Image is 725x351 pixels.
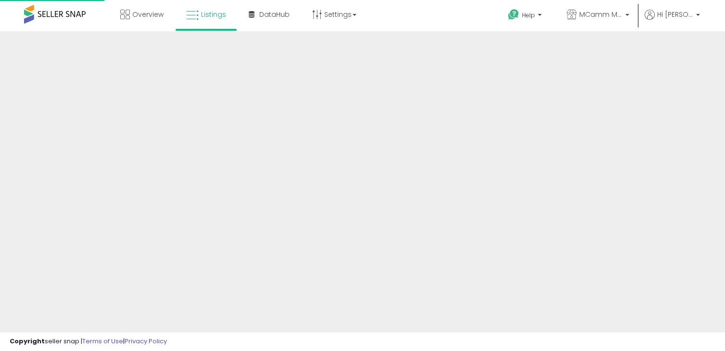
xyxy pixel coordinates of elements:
[201,10,226,19] span: Listings
[259,10,290,19] span: DataHub
[657,10,693,19] span: Hi [PERSON_NAME]
[132,10,164,19] span: Overview
[508,9,520,21] i: Get Help
[82,337,123,346] a: Terms of Use
[10,337,45,346] strong: Copyright
[522,11,535,19] span: Help
[10,337,167,346] div: seller snap | |
[579,10,623,19] span: MCamm Merchandise
[645,10,700,31] a: Hi [PERSON_NAME]
[500,1,551,31] a: Help
[125,337,167,346] a: Privacy Policy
